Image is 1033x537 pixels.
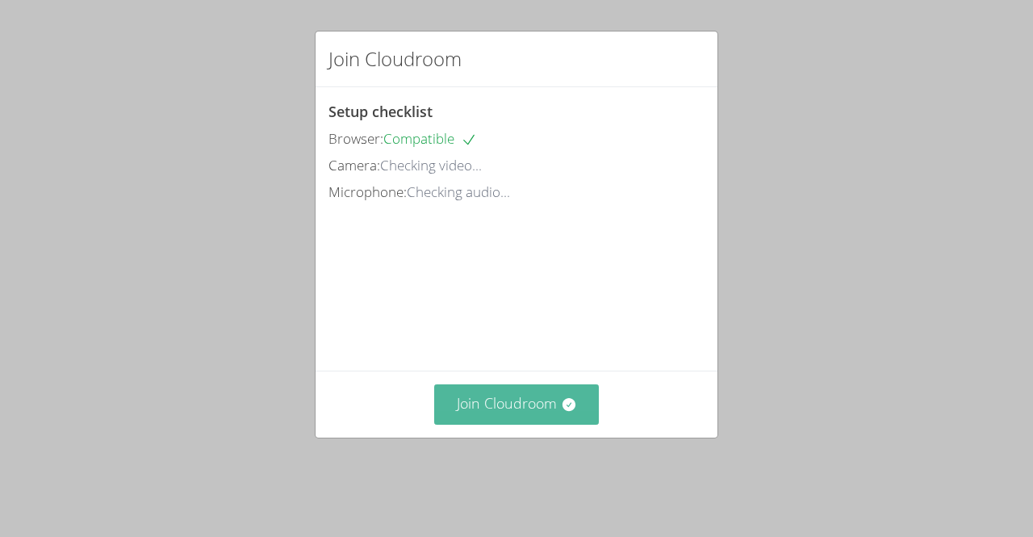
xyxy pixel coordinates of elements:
span: Camera: [328,156,380,174]
span: Microphone: [328,182,407,201]
button: Join Cloudroom [434,384,600,424]
span: Compatible [383,129,477,148]
span: Setup checklist [328,102,433,121]
span: Browser: [328,129,383,148]
span: Checking audio... [407,182,510,201]
span: Checking video... [380,156,482,174]
h2: Join Cloudroom [328,44,462,73]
